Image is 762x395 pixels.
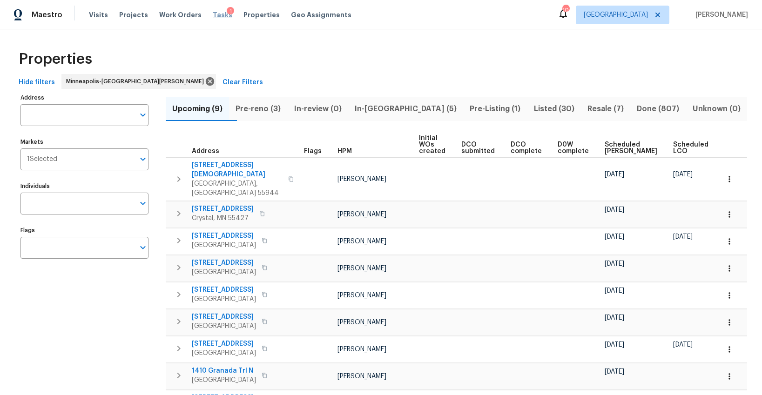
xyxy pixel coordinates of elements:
span: [PERSON_NAME] [337,176,386,182]
span: DCO submitted [461,141,495,154]
span: Listed (30) [533,102,575,115]
span: [GEOGRAPHIC_DATA] [192,375,256,385]
span: In-[GEOGRAPHIC_DATA] (5) [354,102,458,115]
span: Tasks [213,12,232,18]
span: Pre-Listing (1) [469,102,521,115]
span: Crystal, MN 55427 [192,214,254,223]
span: Visits [89,10,108,20]
span: Properties [243,10,280,20]
span: [DATE] [605,315,624,321]
span: [DATE] [673,171,693,178]
span: HPM [337,148,352,154]
span: Projects [119,10,148,20]
span: Minneapolis-[GEOGRAPHIC_DATA][PERSON_NAME] [66,77,208,86]
label: Flags [20,228,148,233]
span: 1410 Granada Trl N [192,366,256,375]
span: In-review (0) [293,102,343,115]
button: Open [136,197,149,210]
button: Clear Filters [219,74,267,91]
label: Individuals [20,183,148,189]
span: [DATE] [673,341,693,348]
span: [DATE] [605,368,624,375]
span: [DATE] [605,207,624,213]
span: Geo Assignments [291,10,351,20]
span: Resale (7) [587,102,625,115]
button: Open [136,241,149,254]
button: Hide filters [15,74,59,91]
span: 1 Selected [27,155,57,163]
span: D0W complete [558,141,589,154]
span: Scheduled [PERSON_NAME] [605,141,657,154]
button: Open [136,108,149,121]
span: Clear Filters [223,77,263,88]
span: [PERSON_NAME] [337,211,386,218]
span: [DATE] [605,261,624,267]
span: [DATE] [605,288,624,294]
span: [STREET_ADDRESS] [192,204,254,214]
span: [PERSON_NAME] [337,292,386,299]
span: [DATE] [605,341,624,348]
span: [PERSON_NAME] [337,319,386,326]
span: Properties [19,54,92,64]
span: Maestro [32,10,62,20]
div: 10 [562,6,569,15]
span: [PERSON_NAME] [692,10,748,20]
span: [PERSON_NAME] [337,265,386,272]
span: Done (807) [636,102,680,115]
span: [STREET_ADDRESS] [192,339,256,348]
span: Upcoming (9) [171,102,223,115]
span: Initial WOs created [419,135,445,154]
span: [DATE] [605,234,624,240]
span: [DATE] [605,171,624,178]
span: [GEOGRAPHIC_DATA] [192,268,256,277]
span: [GEOGRAPHIC_DATA], [GEOGRAPHIC_DATA] 55944 [192,179,283,198]
span: [STREET_ADDRESS] [192,258,256,268]
span: Pre-reno (3) [235,102,282,115]
span: [GEOGRAPHIC_DATA] [192,348,256,358]
span: [STREET_ADDRESS] [192,285,256,295]
span: Scheduled LCO [673,141,708,154]
div: Minneapolis-[GEOGRAPHIC_DATA][PERSON_NAME] [61,74,216,89]
span: DCO complete [511,141,542,154]
label: Address [20,95,148,100]
span: [STREET_ADDRESS] [192,231,256,241]
span: [PERSON_NAME] [337,238,386,245]
button: Open [136,153,149,166]
label: Markets [20,139,148,145]
span: [PERSON_NAME] [337,373,386,380]
span: Hide filters [19,77,55,88]
span: [GEOGRAPHIC_DATA] [584,10,648,20]
span: [GEOGRAPHIC_DATA] [192,295,256,304]
span: [STREET_ADDRESS][DEMOGRAPHIC_DATA] [192,161,283,179]
span: Work Orders [159,10,202,20]
span: [GEOGRAPHIC_DATA] [192,241,256,250]
div: 1 [227,7,234,16]
span: [STREET_ADDRESS] [192,312,256,321]
span: [PERSON_NAME] [337,346,386,353]
span: Unknown (0) [692,102,742,115]
span: Flags [304,148,322,154]
span: Address [192,148,219,154]
span: [GEOGRAPHIC_DATA] [192,321,256,331]
span: [DATE] [673,234,693,240]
